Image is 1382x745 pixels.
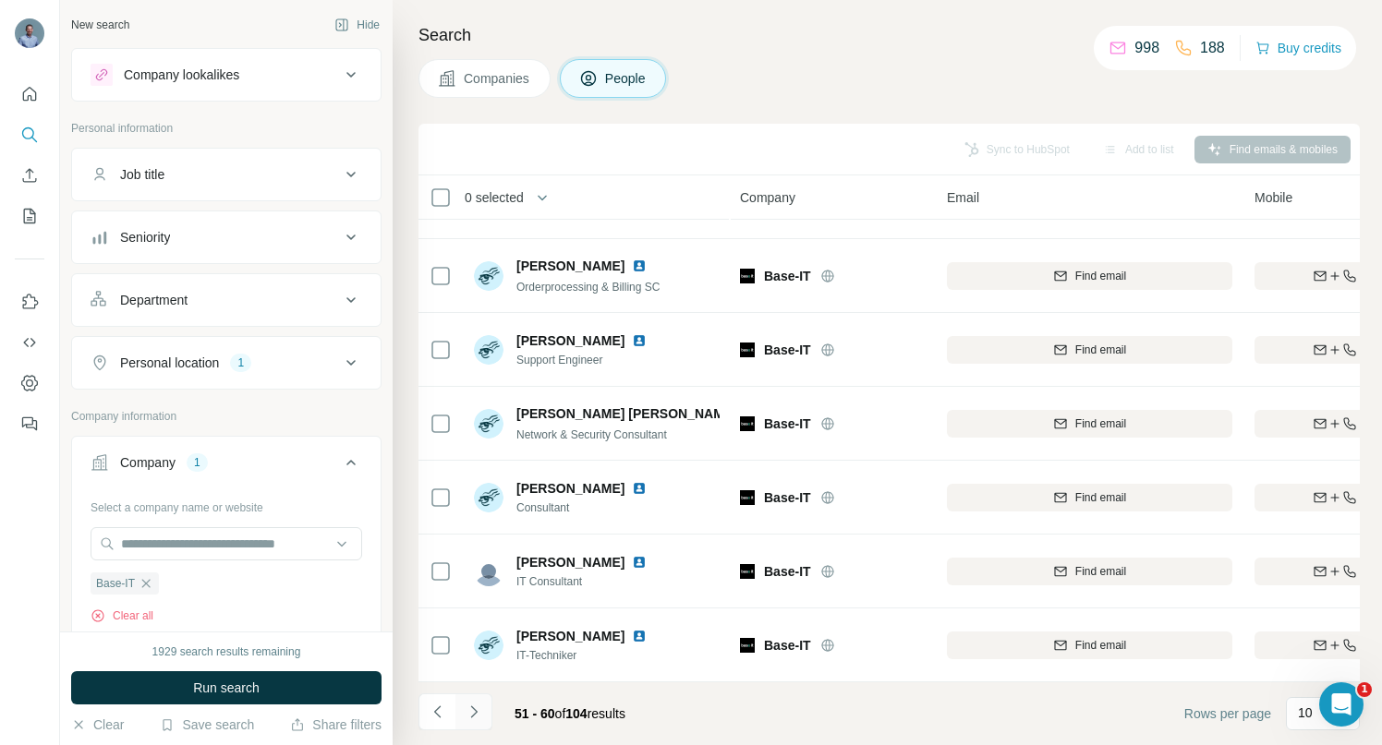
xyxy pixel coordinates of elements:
[740,269,755,283] img: Logo of Base-IT
[15,326,44,359] button: Use Surfe API
[555,706,566,721] span: of
[474,335,503,365] img: Avatar
[96,575,135,592] span: Base-IT
[71,120,382,137] p: Personal information
[1255,188,1292,207] span: Mobile
[516,331,624,350] span: [PERSON_NAME]
[516,499,654,516] span: Consultant
[290,715,382,734] button: Share filters
[120,228,170,246] div: Seniority
[1075,415,1126,432] span: Find email
[120,291,188,309] div: Department
[187,454,208,471] div: 1
[15,199,44,233] button: My lists
[516,573,654,590] span: IT Consultant
[455,693,492,730] button: Navigate to next page
[516,281,660,294] span: Orderprocessing & Billing SC
[516,553,624,571] span: [PERSON_NAME]
[1200,37,1225,59] p: 188
[474,409,503,439] img: Avatar
[15,407,44,440] button: Feedback
[418,693,455,730] button: Navigate to previous page
[15,159,44,192] button: Enrich CSV
[764,267,811,285] span: Base-IT
[1298,703,1313,722] p: 10
[515,706,555,721] span: 51 - 60
[71,17,129,33] div: New search
[740,342,755,357] img: Logo of Base-IT
[947,188,979,207] span: Email
[1184,704,1271,723] span: Rows per page
[1357,682,1372,697] span: 1
[71,671,382,704] button: Run search
[764,488,811,507] span: Base-IT
[947,262,1232,290] button: Find email
[516,647,654,664] span: IT-Techniker
[1134,37,1159,59] p: 998
[1075,563,1126,580] span: Find email
[632,258,647,273] img: LinkedIn logo
[605,69,648,88] span: People
[474,261,503,291] img: Avatar
[764,415,811,433] span: Base-IT
[72,440,381,492] button: Company1
[465,188,524,207] span: 0 selected
[72,341,381,385] button: Personal location1
[516,404,737,423] span: [PERSON_NAME] [PERSON_NAME]
[230,354,251,371] div: 1
[565,706,587,721] span: 104
[947,558,1232,585] button: Find email
[740,416,755,431] img: Logo of Base-IT
[71,408,382,425] p: Company information
[15,366,44,400] button: Dashboard
[947,631,1232,659] button: Find email
[947,336,1232,364] button: Find email
[474,483,503,512] img: Avatar
[474,631,503,660] img: Avatar
[72,215,381,259] button: Seniority
[947,484,1232,511] button: Find email
[1319,682,1364,727] iframe: Intercom live chat
[516,479,624,498] span: [PERSON_NAME]
[1255,35,1341,61] button: Buy credits
[193,679,260,697] span: Run search
[15,285,44,318] button: Use Surfe on LinkedIn
[15,78,44,111] button: Quick start
[15,18,44,48] img: Avatar
[1075,489,1126,506] span: Find email
[72,53,381,97] button: Company lookalikes
[740,564,755,579] img: Logo of Base-IT
[516,627,624,645] span: [PERSON_NAME]
[1075,268,1126,284] span: Find email
[124,66,239,84] div: Company lookalikes
[1075,637,1126,654] span: Find email
[632,629,647,643] img: LinkedIn logo
[516,428,667,441] span: Network & Security Consultant
[152,643,301,660] div: 1929 search results remaining
[764,636,811,655] span: Base-IT
[515,706,625,721] span: results
[764,562,811,581] span: Base-IT
[71,715,124,734] button: Clear
[15,118,44,151] button: Search
[632,481,647,496] img: LinkedIn logo
[464,69,531,88] span: Companies
[516,257,624,275] span: [PERSON_NAME]
[474,557,503,586] img: Avatar
[740,638,755,653] img: Logo of Base-IT
[947,410,1232,438] button: Find email
[740,490,755,505] img: Logo of Base-IT
[72,278,381,322] button: Department
[632,333,647,348] img: LinkedIn logo
[72,152,381,197] button: Job title
[418,22,1360,48] h4: Search
[516,352,654,368] span: Support Engineer
[160,715,254,734] button: Save search
[764,341,811,359] span: Base-IT
[91,607,153,624] button: Clear all
[1075,342,1126,358] span: Find email
[632,555,647,570] img: LinkedIn logo
[120,354,219,372] div: Personal location
[120,165,164,184] div: Job title
[321,11,393,39] button: Hide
